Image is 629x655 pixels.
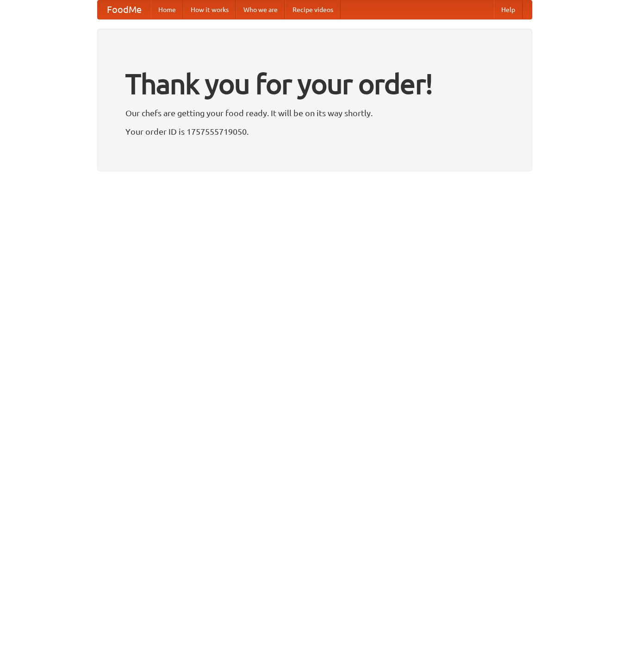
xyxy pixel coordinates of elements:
a: Who we are [236,0,285,19]
a: Help [494,0,523,19]
a: FoodMe [98,0,151,19]
p: Your order ID is 1757555719050. [125,125,504,138]
a: Recipe videos [285,0,341,19]
h1: Thank you for your order! [125,62,504,106]
a: How it works [183,0,236,19]
a: Home [151,0,183,19]
p: Our chefs are getting your food ready. It will be on its way shortly. [125,106,504,120]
